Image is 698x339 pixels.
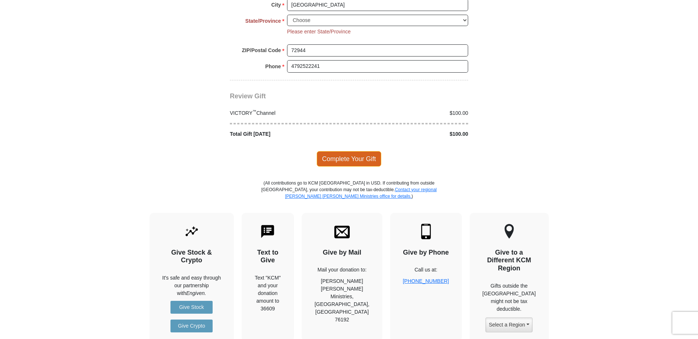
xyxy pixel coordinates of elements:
[403,266,449,274] p: Call us at:
[186,290,206,296] i: Engiven.
[170,301,213,314] a: Give Stock
[315,277,370,324] p: [PERSON_NAME] [PERSON_NAME] Ministries, [GEOGRAPHIC_DATA], [GEOGRAPHIC_DATA] 76192
[253,109,257,113] sup: ™
[245,16,281,26] strong: State/Province
[504,224,514,239] img: other-region
[349,130,472,138] div: $100.00
[482,282,536,313] p: Gifts outside the [GEOGRAPHIC_DATA] might not be tax deductible.
[334,224,350,239] img: envelope.svg
[482,249,536,273] h4: Give to a Different KCM Region
[184,224,199,239] img: give-by-stock.svg
[349,109,472,117] div: $100.00
[226,130,349,138] div: Total Gift [DATE]
[403,249,449,257] h4: Give by Phone
[403,278,449,284] a: [PHONE_NUMBER]
[315,266,370,274] p: Mail your donation to:
[230,92,266,100] span: Review Gift
[260,224,275,239] img: text-to-give.svg
[265,61,281,72] strong: Phone
[315,249,370,257] h4: Give by Mail
[162,249,221,265] h4: Give Stock & Crypto
[226,109,349,117] div: VICTORY Channel
[242,45,281,55] strong: ZIP/Postal Code
[418,224,434,239] img: mobile.svg
[485,317,532,332] button: Select a Region
[287,28,351,36] li: Please enter State/Province
[317,151,382,167] span: Complete Your Gift
[170,320,213,332] a: Give Crypto
[254,249,282,265] h4: Text to Give
[261,180,437,213] p: (All contributions go to KCM [GEOGRAPHIC_DATA] in USD. If contributing from outside [GEOGRAPHIC_D...
[285,187,437,199] a: Contact your regional [PERSON_NAME] [PERSON_NAME] Ministries office for details.
[162,274,221,297] p: It's safe and easy through our partnership with
[254,274,282,313] div: Text "KCM" and your donation amount to 36609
